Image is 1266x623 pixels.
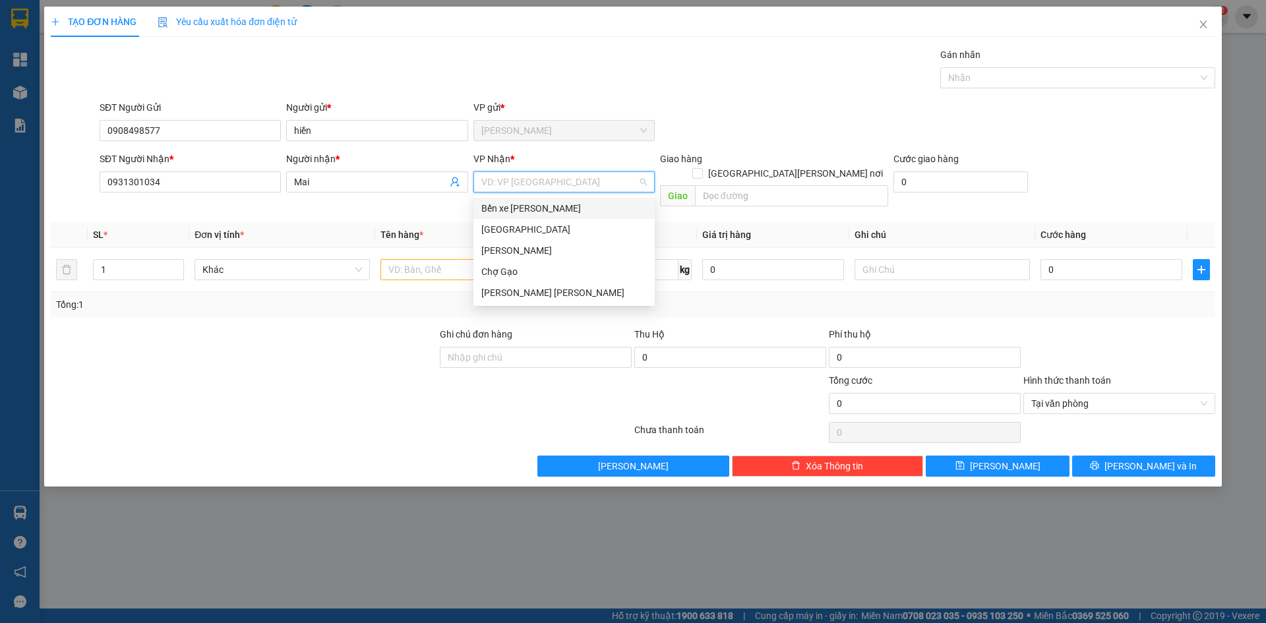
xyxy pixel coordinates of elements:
[537,456,729,477] button: [PERSON_NAME]
[481,243,647,258] div: [PERSON_NAME]
[1200,400,1208,407] span: close-circle
[893,171,1028,193] input: Cước giao hàng
[806,459,863,473] span: Xóa Thông tin
[173,271,181,279] span: down
[481,201,647,216] div: Bến xe [PERSON_NAME]
[169,270,183,280] span: Decrease Value
[702,229,751,240] span: Giá trị hàng
[440,329,512,340] label: Ghi chú đơn hàng
[169,260,183,270] span: Increase Value
[926,456,1069,477] button: save[PERSON_NAME]
[855,259,1030,280] input: Ghi Chú
[473,240,655,261] div: Cao Tốc
[1090,461,1099,471] span: printer
[481,222,647,237] div: [GEOGRAPHIC_DATA]
[829,327,1021,347] div: Phí thu hộ
[380,229,423,240] span: Tên hàng
[473,154,510,164] span: VP Nhận
[473,198,655,219] div: Bến xe Tiền Giang
[955,461,965,471] span: save
[634,329,665,340] span: Thu Hộ
[1104,459,1197,473] span: [PERSON_NAME] và In
[473,282,655,303] div: Nguyễn Văn Nguyễn
[450,177,460,187] span: user-add
[93,229,104,240] span: SL
[678,259,692,280] span: kg
[633,423,828,446] div: Chưa thanh toán
[940,49,980,60] label: Gán nhãn
[440,347,632,368] input: Ghi chú đơn hàng
[1031,394,1207,413] span: Tại văn phòng
[380,259,556,280] input: VD: Bàn, Ghế
[1072,456,1215,477] button: printer[PERSON_NAME] và In
[702,259,844,280] input: 0
[829,375,872,386] span: Tổng cước
[1040,229,1086,240] span: Cước hàng
[1193,259,1210,280] button: plus
[660,154,702,164] span: Giao hàng
[51,17,60,26] span: plus
[481,285,647,300] div: [PERSON_NAME] [PERSON_NAME]
[893,154,959,164] label: Cước giao hàng
[481,264,647,279] div: Chợ Gạo
[286,100,467,115] div: Người gửi
[970,459,1040,473] span: [PERSON_NAME]
[1185,7,1222,44] button: Close
[695,185,888,206] input: Dọc đường
[173,262,181,270] span: up
[286,152,467,166] div: Người nhận
[100,152,281,166] div: SĐT Người Nhận
[703,166,888,181] span: [GEOGRAPHIC_DATA][PERSON_NAME] nơi
[473,219,655,240] div: Sài Gòn
[732,456,924,477] button: deleteXóa Thông tin
[1193,264,1209,275] span: plus
[598,459,669,473] span: [PERSON_NAME]
[849,222,1035,248] th: Ghi chú
[100,100,281,115] div: SĐT Người Gửi
[660,185,695,206] span: Giao
[1023,375,1111,386] label: Hình thức thanh toán
[1198,19,1209,30] span: close
[481,121,647,140] span: Cao Tốc
[51,16,136,27] span: TẠO ĐƠN HÀNG
[473,100,655,115] div: VP gửi
[195,229,244,240] span: Đơn vị tính
[56,297,489,312] div: Tổng: 1
[158,17,168,28] img: icon
[791,461,800,471] span: delete
[158,16,297,27] span: Yêu cầu xuất hóa đơn điện tử
[202,260,362,280] span: Khác
[56,259,77,280] button: delete
[473,261,655,282] div: Chợ Gạo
